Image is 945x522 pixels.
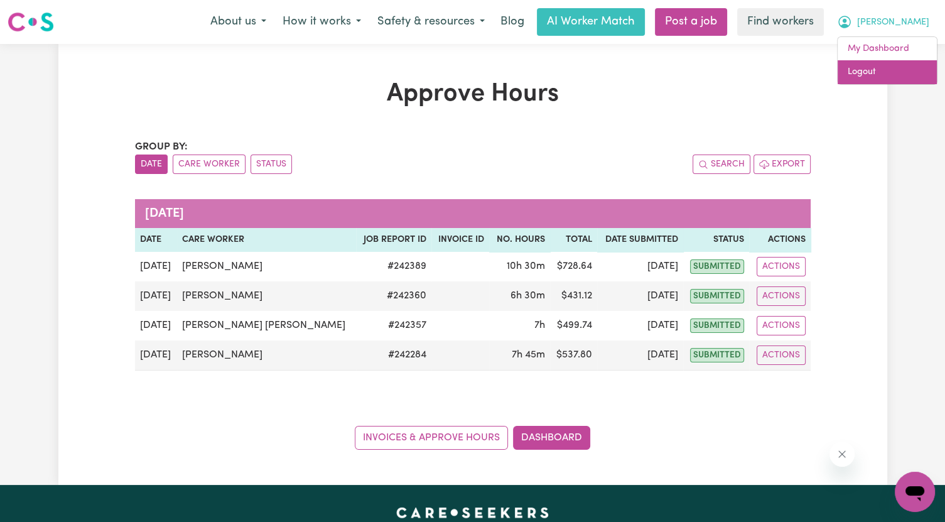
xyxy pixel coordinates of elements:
td: $ 431.12 [550,281,598,311]
div: My Account [837,36,937,85]
iframe: Close message [829,442,855,467]
button: How it works [274,9,369,35]
td: # 242389 [356,252,431,281]
th: Total [550,228,598,252]
span: 10 hours 30 minutes [507,261,545,271]
a: Find workers [737,8,824,36]
td: [DATE] [135,252,177,281]
iframe: Button to launch messaging window [895,472,935,512]
span: submitted [690,348,744,362]
th: No. Hours [489,228,549,252]
th: Care worker [177,228,357,252]
a: My Dashboard [838,37,937,61]
th: Status [683,228,750,252]
td: [PERSON_NAME] [PERSON_NAME] [177,311,357,340]
img: Careseekers logo [8,11,54,33]
a: Logout [838,60,937,84]
td: [DATE] [597,281,683,311]
td: [DATE] [597,311,683,340]
td: [PERSON_NAME] [177,340,357,371]
td: [DATE] [135,311,177,340]
button: Actions [757,257,806,276]
button: sort invoices by paid status [251,155,292,174]
button: sort invoices by date [135,155,168,174]
a: Post a job [655,8,727,36]
button: Safety & resources [369,9,493,35]
td: # 242357 [356,311,431,340]
span: 6 hours 30 minutes [510,291,545,301]
button: Search [693,155,750,174]
button: About us [202,9,274,35]
td: [DATE] [597,252,683,281]
span: 7 hours 45 minutes [512,350,545,360]
th: Invoice ID [431,228,489,252]
button: Actions [757,286,806,306]
span: 7 hours [534,320,545,330]
td: [DATE] [135,340,177,371]
span: Group by: [135,142,188,152]
td: $ 537.80 [550,340,598,371]
span: submitted [690,318,744,333]
td: [PERSON_NAME] [177,252,357,281]
th: Date [135,228,177,252]
td: # 242360 [356,281,431,311]
button: sort invoices by care worker [173,155,246,174]
td: # 242284 [356,340,431,371]
th: Job Report ID [356,228,431,252]
caption: [DATE] [135,199,811,228]
a: Careseekers logo [8,8,54,36]
td: [PERSON_NAME] [177,281,357,311]
button: Actions [757,345,806,365]
td: $ 728.64 [550,252,598,281]
td: $ 499.74 [550,311,598,340]
th: Actions [749,228,810,252]
td: [DATE] [597,340,683,371]
th: Date Submitted [597,228,683,252]
span: Need any help? [8,9,76,19]
button: Export [753,155,811,174]
a: AI Worker Match [537,8,645,36]
a: Dashboard [513,426,590,450]
h1: Approve Hours [135,79,811,109]
a: Invoices & Approve Hours [355,426,508,450]
button: My Account [829,9,937,35]
span: submitted [690,259,744,274]
span: submitted [690,289,744,303]
a: Careseekers home page [396,508,549,518]
td: [DATE] [135,281,177,311]
button: Actions [757,316,806,335]
a: Blog [493,8,532,36]
span: [PERSON_NAME] [857,16,929,30]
